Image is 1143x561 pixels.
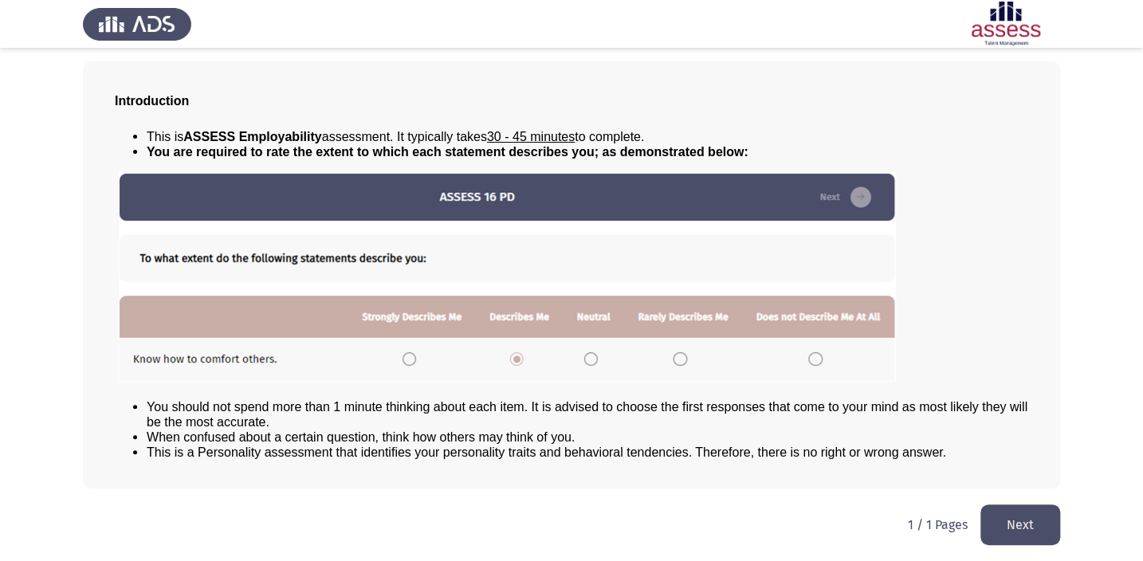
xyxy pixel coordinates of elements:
img: Assessment logo of ASSESS Employability - EBI [952,2,1060,46]
span: Introduction [115,94,189,108]
img: Assess Talent Management logo [83,2,191,46]
button: load next page [980,504,1060,545]
b: ASSESS Employability [183,130,321,143]
p: 1 / 1 Pages [908,517,968,532]
span: This is a Personality assessment that identifies your personality traits and behavioral tendencie... [147,445,946,459]
span: You are required to rate the extent to which each statement describes you; as demonstrated below: [147,145,748,159]
span: When confused about a certain question, think how others may think of you. [147,430,575,444]
span: You should not spend more than 1 minute thinking about each item. It is advised to choose the fir... [147,400,1027,429]
u: 30 - 45 minutes [487,130,575,143]
span: This is assessment. It typically takes to complete. [147,130,644,143]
